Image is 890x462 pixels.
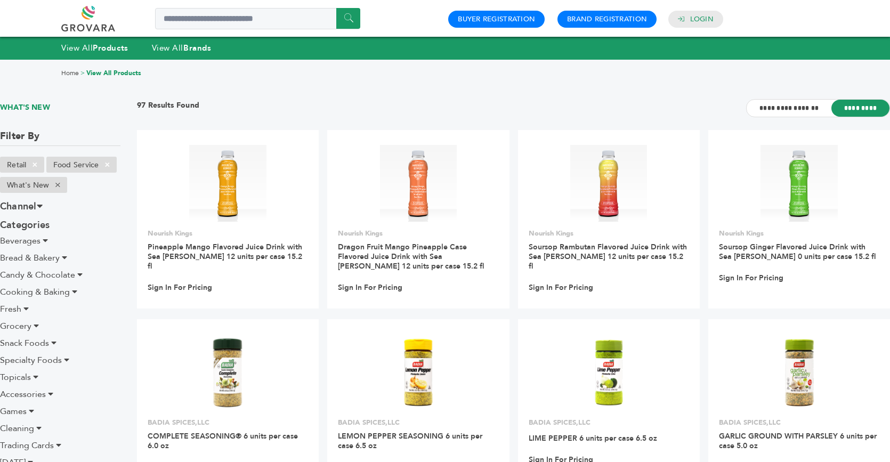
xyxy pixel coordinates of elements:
span: × [49,179,67,191]
a: Pineapple Mango Flavored Juice Drink with Sea [PERSON_NAME] 12 units per case 15.2 fl [148,242,302,271]
img: Dragon Fruit Mango Pineapple Case Flavored Juice Drink with Sea Moss 12 units per case 15.2 fl [380,145,457,222]
p: Nourish Kings [148,229,308,238]
a: LEMON PEPPER SEASONING 6 units per case 6.5 oz [338,431,482,451]
a: Soursop Ginger Flavored Juice Drink with Sea [PERSON_NAME] 0 units per case 15.2 fl [719,242,876,262]
strong: Brands [183,43,211,53]
img: Pineapple Mango Flavored Juice Drink with Sea Moss 12 units per case 15.2 fl [189,145,266,222]
a: Sign In For Pricing [338,283,402,293]
a: View AllProducts [61,43,128,53]
span: × [26,158,44,171]
li: Food Service [46,157,117,173]
a: Brand Registration [567,14,647,24]
a: Sign In For Pricing [719,273,783,283]
input: Search a product or brand... [155,8,360,29]
p: BADIA SPICES,LLC [148,418,308,427]
strong: Products [93,43,128,53]
img: GARLIC GROUND WITH PARSLEY 6 units per case 5.0 oz [760,334,838,411]
h3: 97 Results Found [137,100,199,117]
img: LIME PEPPER 6 units per case 6.5 oz [570,334,648,411]
a: Dragon Fruit Mango Pineapple Case Flavored Juice Drink with Sea [PERSON_NAME] 12 units per case 1... [338,242,484,271]
a: LIME PEPPER 6 units per case 6.5 oz [529,433,657,443]
img: LEMON PEPPER SEASONING 6 units per case 6.5 oz [380,334,457,411]
a: View All Products [86,69,141,77]
a: View AllBrands [152,43,212,53]
img: COMPLETE SEASONING® 6 units per case 6.0 oz [189,334,266,411]
a: Buyer Registration [458,14,535,24]
a: GARLIC GROUND WITH PARSLEY 6 units per case 5.0 oz [719,431,877,451]
a: Sign In For Pricing [529,283,593,293]
a: Soursop Rambutan Flavored Juice Drink with Sea [PERSON_NAME] 12 units per case 15.2 fl [529,242,687,271]
p: BADIA SPICES,LLC [338,418,498,427]
a: Sign In For Pricing [148,283,212,293]
img: Soursop Ginger Flavored Juice Drink with Sea Moss 0 units per case 15.2 fl [760,145,838,222]
a: COMPLETE SEASONING® 6 units per case 6.0 oz [148,431,298,451]
p: BADIA SPICES,LLC [529,418,689,427]
p: Nourish Kings [338,229,498,238]
span: × [99,158,116,171]
img: Soursop Rambutan Flavored Juice Drink with Sea Moss 12 units per case 15.2 fl [570,145,648,222]
span: > [80,69,85,77]
a: Home [61,69,79,77]
p: BADIA SPICES,LLC [719,418,879,427]
p: Nourish Kings [529,229,689,238]
p: Nourish Kings [719,229,879,238]
a: Login [690,14,714,24]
